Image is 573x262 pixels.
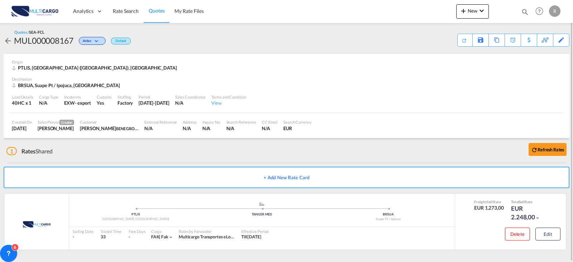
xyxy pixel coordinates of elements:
[6,147,17,155] span: 1
[12,82,122,89] div: BRSUA, Suape Pt / Ipojuca, Africa
[29,30,44,34] span: SEA-FCL
[116,125,140,131] span: BENE GROUP
[83,39,93,46] span: Active
[511,199,547,204] div: Total Rate
[139,94,169,100] div: Period
[21,148,36,154] span: Rates
[93,39,102,43] md-icon: icon-chevron-down
[179,229,234,234] div: Rates by Forwarder
[80,125,139,132] div: DAVID VASADZE
[226,125,256,132] div: N/A
[73,212,199,217] div: PTLIS
[487,200,493,204] span: Sell
[117,94,133,100] div: Stuffing
[283,125,312,132] div: EUR
[241,234,261,239] span: Till [DATE]
[129,234,130,240] div: -
[159,234,160,239] span: |
[283,119,312,125] div: Search Currency
[262,125,278,132] div: N/A
[257,202,266,206] md-icon: assets/icons/custom/ship-fill.svg
[529,143,567,156] button: icon-refreshRefresh Rates
[183,125,196,132] div: N/A
[325,217,451,221] div: Suape Pt / Ipojuca
[241,229,269,234] div: Effective Period
[533,5,549,18] div: Help
[175,94,206,100] div: Sales Coordinator
[4,167,569,188] button: + Add New Rate Card
[39,94,58,100] div: Cargo Type
[521,8,529,19] div: icon-magnify
[12,76,561,82] div: Destination
[113,8,139,14] span: Rate Search
[39,100,58,106] div: N/A
[12,94,33,100] div: Load Details
[38,125,74,132] div: Ricardo Santos
[73,234,93,240] div: -
[199,212,325,217] div: TANGER MED
[473,34,488,46] div: Save As Template
[505,228,530,240] button: Delete
[460,36,468,44] md-icon: icon-refresh
[97,94,112,100] div: Customs
[139,100,169,106] div: 19 Sep 2025
[12,100,33,106] div: 40HC x 1
[38,119,74,125] div: Sales Person
[456,4,489,19] button: icon-plus 400-fgNewicon-chevron-down
[325,212,451,217] div: BRSUA
[538,147,564,152] b: Refresh Rates
[59,120,74,125] span: Creator
[4,35,14,46] div: icon-arrow-left
[202,119,221,125] div: Inquiry No.
[519,200,525,204] span: Sell
[12,65,179,71] div: PTLIS, Lisbon (Lisboa), Europe
[477,6,486,15] md-icon: icon-chevron-down
[4,37,12,45] md-icon: icon-arrow-left
[179,234,243,239] span: Multicargo Transportes e Logistica
[511,204,547,221] div: EUR 2.248,00
[6,147,53,155] div: Shared
[226,119,256,125] div: Search Reference
[549,5,560,17] div: R
[144,125,177,132] div: N/A
[73,35,107,46] div: Change Status Here
[179,234,234,240] div: Multicargo Transportes e Logistica
[111,38,131,44] div: Default
[64,100,75,106] div: EXW
[535,215,540,220] md-icon: icon-chevron-down
[73,229,93,234] div: Sailing Date
[535,228,560,240] button: Edit
[101,229,121,234] div: Transit Time
[262,119,278,125] div: CC Email
[531,147,538,153] md-icon: icon-refresh
[73,217,199,221] div: [GEOGRAPHIC_DATA] ([GEOGRAPHIC_DATA])
[14,29,44,35] div: Quotes /SEA-FCL
[459,6,468,15] md-icon: icon-plus 400-fg
[80,119,139,125] div: Customer
[12,119,32,125] div: Created On
[183,119,196,125] div: Address
[175,100,206,106] div: N/A
[174,8,204,14] span: My Rate Files
[241,234,261,240] div: Till 30 Sep 2025
[117,100,133,106] div: Factory Stuffing
[97,100,112,106] div: Yes
[75,100,91,106] div: - export
[144,119,177,125] div: External Reference
[12,59,561,65] div: Origin
[521,8,529,16] md-icon: icon-magnify
[211,100,246,106] div: View
[151,234,168,240] div: fak
[101,234,121,240] div: 33
[79,37,106,45] div: Change Status Here
[14,35,73,46] div: MUL000008167
[129,229,146,234] div: Free Days
[12,125,32,132] div: 20 Aug 2025
[459,8,486,14] span: New
[151,229,173,234] div: Cargo
[533,5,545,17] span: Help
[18,65,177,71] span: PTLIS, [GEOGRAPHIC_DATA] ([GEOGRAPHIC_DATA]), [GEOGRAPHIC_DATA]
[168,235,173,240] md-icon: icon-chevron-down
[474,199,504,204] div: Freight Rate
[64,94,91,100] div: Incoterms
